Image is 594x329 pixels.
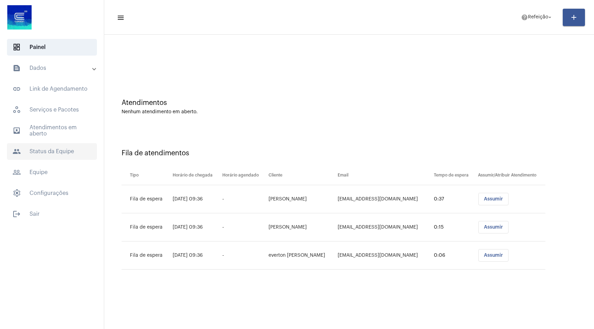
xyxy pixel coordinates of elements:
[478,249,545,262] mat-chip-list: selection
[7,143,97,160] span: Status da Equipe
[432,185,476,213] td: 0:37
[478,221,509,233] button: Assumir
[336,166,432,185] th: Email
[221,213,266,241] td: -
[122,166,171,185] th: Tipo
[7,164,97,181] span: Equipe
[6,3,33,31] img: d4669ae0-8c07-2337-4f67-34b0df7f5ae4.jpeg
[13,147,21,156] mat-icon: sidenav icon
[13,64,21,72] mat-icon: sidenav icon
[13,210,21,218] mat-icon: sidenav icon
[122,241,171,270] td: Fila de espera
[267,185,336,213] td: [PERSON_NAME]
[221,166,266,185] th: Horário agendado
[432,213,476,241] td: 0:15
[528,15,548,20] span: Refeição
[221,241,266,270] td: -
[7,122,97,139] span: Atendimentos em aberto
[13,85,21,93] mat-icon: sidenav icon
[171,185,221,213] td: [DATE] 09:36
[122,185,171,213] td: Fila de espera
[171,166,221,185] th: Horário de chegada
[7,81,97,97] span: Link de Agendamento
[521,14,528,21] mat-icon: help
[517,10,557,24] button: Refeição
[117,14,124,22] mat-icon: sidenav icon
[484,225,503,230] span: Assumir
[484,197,503,201] span: Assumir
[478,249,509,262] button: Assumir
[122,213,171,241] td: Fila de espera
[122,109,577,115] div: Nenhum atendimento em aberto.
[267,166,336,185] th: Cliente
[13,168,21,176] mat-icon: sidenav icon
[476,166,545,185] th: Assumir/Atribuir Atendimento
[122,149,577,157] div: Fila de atendimentos
[570,13,578,22] mat-icon: add
[13,43,21,51] span: sidenav icon
[478,193,509,205] button: Assumir
[484,253,503,258] span: Assumir
[122,99,577,107] div: Atendimentos
[432,241,476,270] td: 0:06
[432,166,476,185] th: Tempo de espera
[336,185,432,213] td: [EMAIL_ADDRESS][DOMAIN_NAME]
[336,241,432,270] td: [EMAIL_ADDRESS][DOMAIN_NAME]
[336,213,432,241] td: [EMAIL_ADDRESS][DOMAIN_NAME]
[267,241,336,270] td: everton [PERSON_NAME]
[13,189,21,197] span: sidenav icon
[7,39,97,56] span: Painel
[478,193,545,205] mat-chip-list: selection
[171,241,221,270] td: [DATE] 09:36
[547,14,553,20] mat-icon: arrow_drop_down
[478,221,545,233] mat-chip-list: selection
[7,206,97,222] span: Sair
[7,101,97,118] span: Serviços e Pacotes
[7,185,97,201] span: Configurações
[13,106,21,114] span: sidenav icon
[221,185,266,213] td: -
[13,126,21,135] mat-icon: sidenav icon
[4,60,104,76] mat-expansion-panel-header: sidenav iconDados
[171,213,221,241] td: [DATE] 09:36
[13,64,93,72] mat-panel-title: Dados
[267,213,336,241] td: [PERSON_NAME]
